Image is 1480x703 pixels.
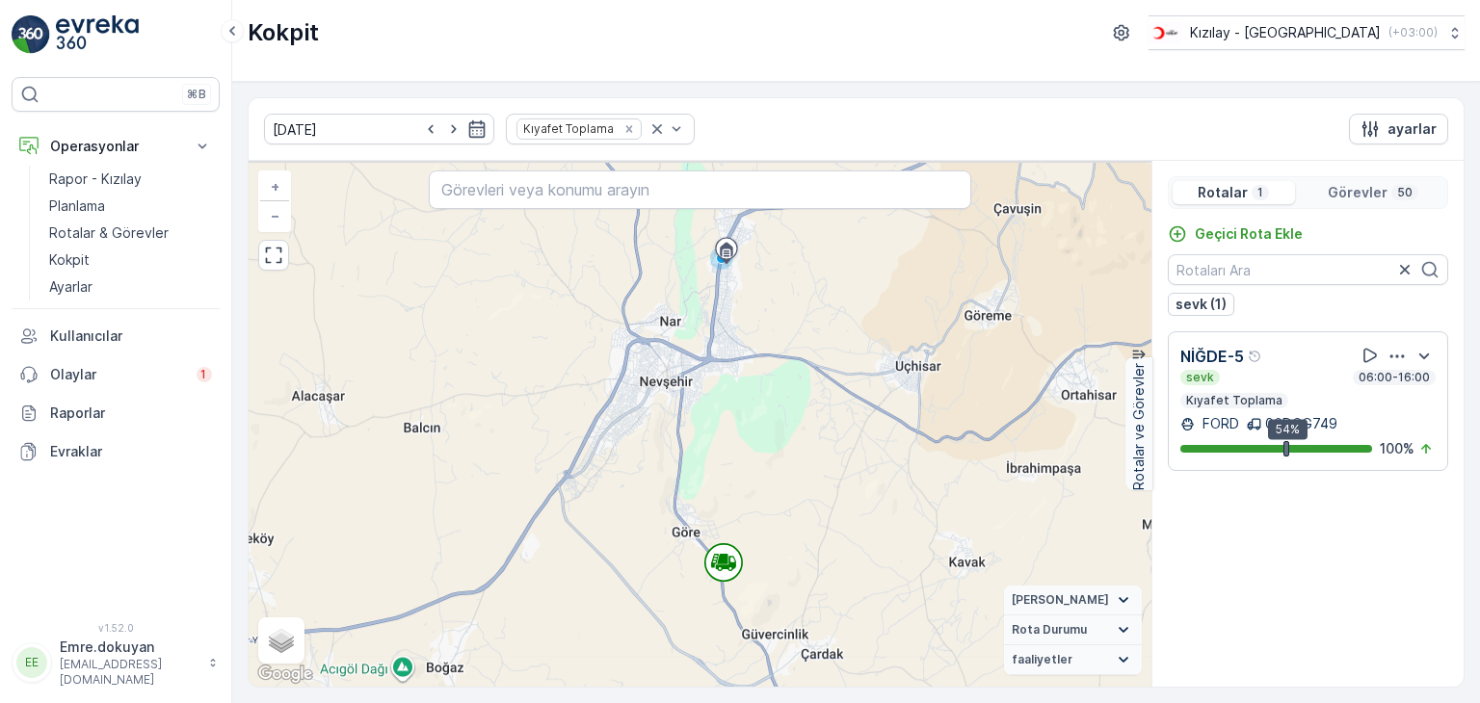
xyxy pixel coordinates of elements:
p: 1 [1255,185,1265,200]
img: logo [12,15,50,54]
p: sevk (1) [1176,295,1227,314]
p: NİĞDE-5 [1180,345,1244,368]
button: sevk (1) [1168,293,1234,316]
p: Kokpit [248,17,319,48]
span: [PERSON_NAME] [1012,592,1109,608]
p: Planlama [49,196,105,216]
p: 06DCG749 [1265,414,1337,433]
span: − [271,207,280,223]
span: faaliyetler [1012,652,1072,667]
a: Evraklar [12,432,220,471]
p: Operasyonlar [50,137,181,156]
summary: [PERSON_NAME] [1004,586,1142,615]
a: Ayarlar [41,273,220,300]
p: ayarlar [1387,119,1437,139]
p: Olaylar [50,365,185,384]
a: Uzaklaştır [260,201,289,230]
p: Kıyafet Toplama [1184,393,1284,408]
p: 1 [200,367,208,382]
p: Evraklar [50,442,212,461]
a: Layers [260,619,303,662]
p: ⌘B [187,87,206,102]
div: Yardım Araç İkonu [1248,349,1263,364]
p: Raporlar [50,404,212,423]
button: Operasyonlar [12,127,220,166]
span: + [271,178,279,195]
p: ( +03:00 ) [1388,25,1438,40]
p: Kokpit [49,250,90,270]
summary: faaliyetler [1004,645,1142,675]
button: Kızılay - [GEOGRAPHIC_DATA](+03:00) [1149,15,1465,50]
p: Rotalar ve Görevler [1129,363,1149,490]
p: [EMAIL_ADDRESS][DOMAIN_NAME] [60,657,198,688]
div: Remove Kıyafet Toplama [619,121,640,137]
input: Görevleri veya konumu arayın [429,170,970,209]
a: Planlama [41,193,220,220]
summary: Rota Durumu [1004,615,1142,645]
a: Olaylar1 [12,355,220,394]
p: Rapor - Kızılay [49,169,142,189]
a: Raporlar [12,394,220,432]
a: Kokpit [41,247,220,273]
span: v 1.52.0 [12,622,220,634]
p: Emre.dokuyan [60,638,198,657]
input: Rotaları Ara [1168,254,1448,285]
p: Rotalar & Görevler [49,223,169,243]
img: logo_light-DOdMpM7g.png [56,15,139,54]
p: sevk [1184,370,1216,385]
a: Yakınlaştır [260,172,289,201]
p: Kızılay - [GEOGRAPHIC_DATA] [1190,23,1381,42]
div: EE [16,647,47,678]
p: Ayarlar [49,277,92,297]
button: EEEmre.dokuyan[EMAIL_ADDRESS][DOMAIN_NAME] [12,638,220,688]
p: Kullanıcılar [50,326,212,346]
a: Rotalar & Görevler [41,220,220,247]
a: Bu bölgeyi Google Haritalar'da açın (yeni pencerede açılır) [253,662,317,687]
p: FORD [1199,414,1239,433]
a: Kullanıcılar [12,317,220,355]
span: Rota Durumu [1012,622,1087,638]
p: Görevler [1328,183,1387,202]
img: k%C4%B1z%C4%B1lay_D5CCths_t1JZB0k.png [1149,22,1182,43]
div: Kıyafet Toplama [517,119,617,138]
button: ayarlar [1349,114,1448,144]
p: 50 [1395,185,1414,200]
p: 100 % [1380,439,1414,458]
img: Google [253,662,317,687]
a: Geçici Rota Ekle [1168,224,1303,244]
div: 54% [1268,419,1308,440]
p: Rotalar [1198,183,1248,202]
input: dd/mm/yyyy [264,114,494,144]
a: Rapor - Kızılay [41,166,220,193]
p: 06:00-16:00 [1357,370,1432,385]
p: Geçici Rota Ekle [1195,224,1303,244]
